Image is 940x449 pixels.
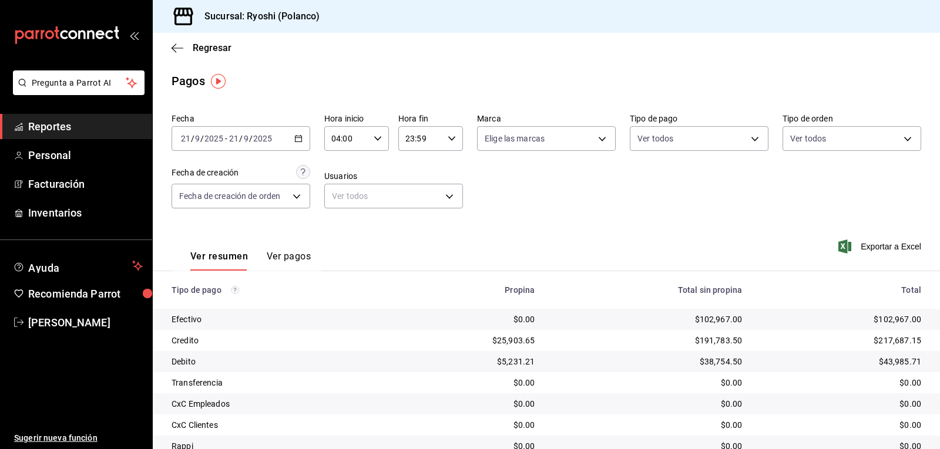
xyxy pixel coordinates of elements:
[180,134,191,143] input: --
[553,356,742,367] div: $38,754.50
[172,419,382,431] div: CxC Clientes
[761,377,921,389] div: $0.00
[630,114,768,123] label: Tipo de pago
[200,134,204,143] span: /
[172,335,382,346] div: Credito
[485,133,545,144] span: Elige las marcas
[28,315,143,330] span: [PERSON_NAME]
[172,313,382,325] div: Efectivo
[553,285,742,295] div: Total sin propina
[401,419,535,431] div: $0.00
[790,133,826,144] span: Ver todos
[761,356,921,367] div: $43,985.71
[761,335,921,346] div: $217,687.15
[761,419,921,431] div: $0.00
[249,134,253,143] span: /
[172,398,382,410] div: CxC Empleados
[195,9,320,23] h3: Sucursal: Ryoshi (Polanco)
[637,133,673,144] span: Ver todos
[267,251,311,271] button: Ver pagos
[553,377,742,389] div: $0.00
[28,176,143,192] span: Facturación
[324,184,463,208] div: Ver todos
[28,205,143,221] span: Inventarios
[194,134,200,143] input: --
[553,313,742,325] div: $102,967.00
[13,70,145,95] button: Pregunta a Parrot AI
[239,134,243,143] span: /
[761,285,921,295] div: Total
[172,285,382,295] div: Tipo de pago
[401,377,535,389] div: $0.00
[190,251,248,271] button: Ver resumen
[761,313,921,325] div: $102,967.00
[401,356,535,367] div: $5,231.21
[231,286,239,294] svg: Los pagos realizados con Pay y otras terminales son montos brutos.
[172,72,205,90] div: Pagos
[401,313,535,325] div: $0.00
[172,356,382,367] div: Debito
[28,119,143,134] span: Reportes
[211,74,226,89] img: Tooltip marker
[324,114,389,123] label: Hora inicio
[225,134,227,143] span: -
[193,42,231,53] span: Regresar
[172,377,382,389] div: Transferencia
[477,114,616,123] label: Marca
[553,335,742,346] div: $191,783.50
[14,432,143,444] span: Sugerir nueva función
[191,134,194,143] span: /
[172,114,310,123] label: Fecha
[172,167,239,179] div: Fecha de creación
[553,398,742,410] div: $0.00
[28,286,143,302] span: Recomienda Parrot
[398,114,463,123] label: Hora fin
[783,114,921,123] label: Tipo de orden
[243,134,249,143] input: --
[401,285,535,295] div: Propina
[129,31,139,40] button: open_drawer_menu
[28,147,143,163] span: Personal
[32,77,126,89] span: Pregunta a Parrot AI
[401,335,535,346] div: $25,903.65
[179,190,280,202] span: Fecha de creación de orden
[28,259,127,273] span: Ayuda
[204,134,224,143] input: ----
[229,134,239,143] input: --
[253,134,273,143] input: ----
[401,398,535,410] div: $0.00
[190,251,311,271] div: navigation tabs
[172,42,231,53] button: Regresar
[841,239,921,254] button: Exportar a Excel
[8,85,145,97] a: Pregunta a Parrot AI
[324,172,463,180] label: Usuarios
[761,398,921,410] div: $0.00
[553,419,742,431] div: $0.00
